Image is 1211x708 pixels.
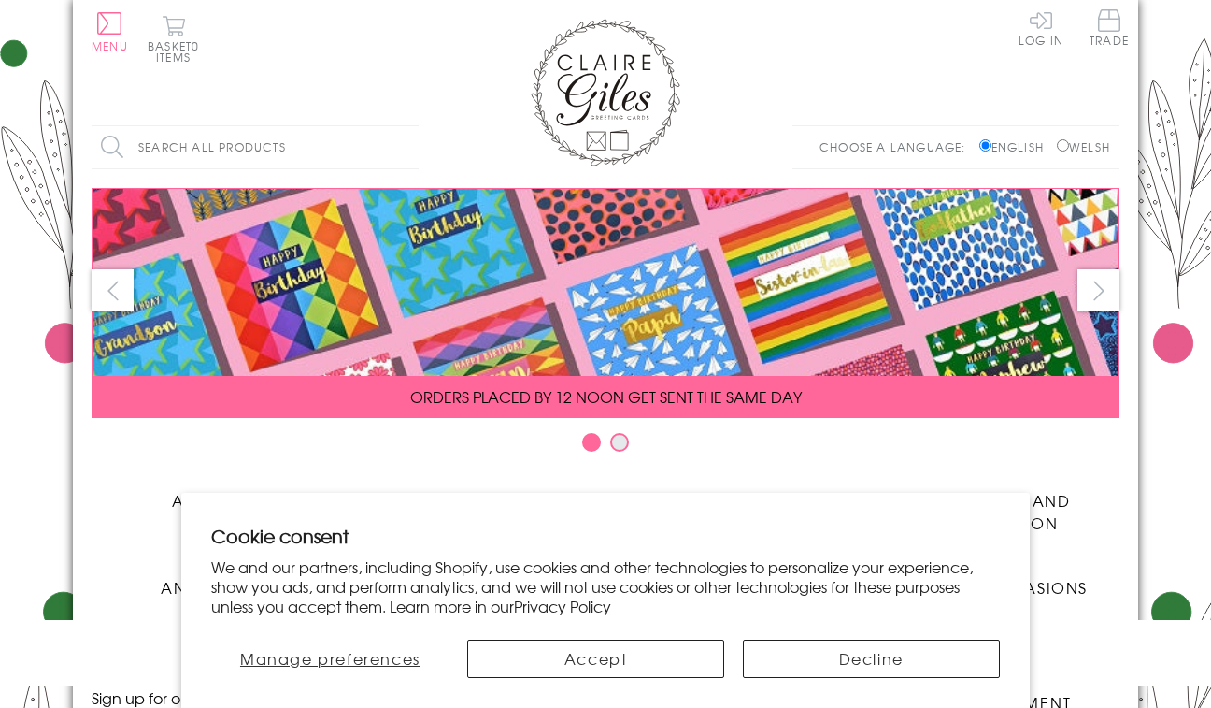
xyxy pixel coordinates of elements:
input: Search [400,126,419,168]
span: Anniversary [161,576,279,599]
a: New Releases [349,475,605,512]
span: Communion and Confirmation [912,489,1071,534]
a: Trade [1090,9,1129,50]
input: Search all products [92,126,419,168]
a: Academic [92,475,349,512]
span: New Releases [416,489,538,512]
div: Carousel Pagination [92,432,1119,461]
label: English [979,138,1053,155]
a: Birthdays [605,475,862,512]
span: Manage preferences [240,647,420,670]
span: Trade [1090,9,1129,46]
span: Academic [172,489,268,512]
span: 0 items [156,37,199,65]
span: Menu [92,37,128,54]
button: Accept [467,640,724,678]
a: Anniversary [92,562,349,599]
p: We and our partners, including Shopify, use cookies and other technologies to personalize your ex... [211,557,999,615]
input: Welsh [1057,139,1069,152]
button: Menu [92,12,128,51]
span: Birthdays [689,489,778,512]
a: Communion and Confirmation [862,475,1119,534]
h2: Cookie consent [211,523,999,549]
a: Privacy Policy [514,595,611,617]
button: Decline [743,640,1000,678]
button: Manage preferences [211,640,449,678]
label: Welsh [1057,138,1110,155]
img: Claire Giles Greetings Cards [531,19,680,166]
button: Carousel Page 2 [610,433,629,452]
span: ORDERS PLACED BY 12 NOON GET SENT THE SAME DAY [410,385,802,408]
button: Carousel Page 1 (Current Slide) [582,433,601,452]
button: Basket0 items [148,15,199,63]
input: English [979,139,991,152]
button: prev [92,269,134,311]
p: Choose a language: [819,138,976,155]
a: Log In [1019,9,1063,46]
button: next [1077,269,1119,311]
